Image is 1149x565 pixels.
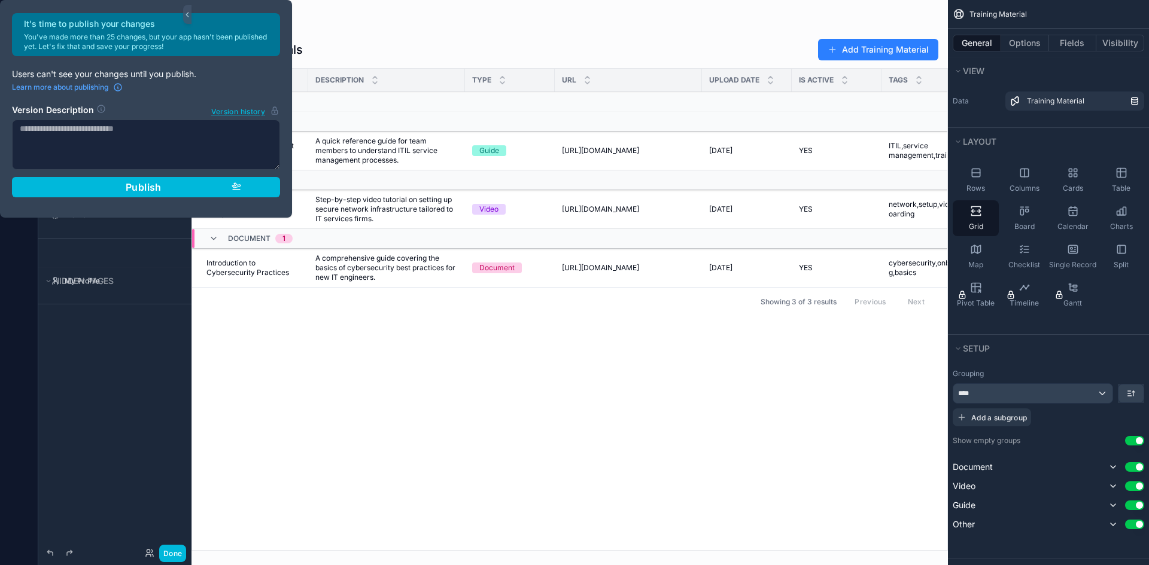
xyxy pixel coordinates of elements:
button: Visibility [1096,35,1144,51]
button: Table [1098,162,1144,198]
button: Pivot Table [953,277,999,313]
span: Learn more about publishing [12,83,108,92]
span: Url [562,75,576,85]
button: Map [953,239,999,274]
button: Columns [1001,162,1047,198]
button: General [953,35,1001,51]
span: Training Material [969,10,1027,19]
label: Data [953,96,1001,106]
button: Fields [1049,35,1097,51]
span: Version history [211,105,265,117]
span: Add a subgroup [971,413,1027,422]
label: Grouping [953,369,984,378]
span: Columns [1010,184,1039,193]
span: Board [1014,222,1035,231]
button: Done [159,545,186,562]
button: Charts [1098,200,1144,236]
button: Version history [211,104,280,117]
button: Setup [953,340,1137,357]
button: Hidden pages [43,273,180,289]
button: Board [1001,200,1047,236]
h2: Version Description [12,104,94,117]
span: Tags [889,75,908,85]
button: Publish [12,177,280,197]
button: View [953,63,1137,80]
p: You've made more than 25 changes, but your app hasn't been published yet. Let's fix that and save... [24,32,273,51]
span: Cards [1063,184,1083,193]
span: Training Material [1027,96,1084,106]
span: Publish [126,181,162,193]
span: Setup [963,343,990,353]
span: Timeline [1010,298,1039,308]
span: Gantt [1063,298,1082,308]
span: Single Record [1049,260,1096,270]
button: Split [1098,239,1144,274]
button: Checklist [1001,239,1047,274]
a: Training Material [1005,91,1144,111]
label: My Profile [65,276,177,286]
p: Users can't see your changes until you publish. [12,68,280,80]
span: Charts [1110,222,1133,231]
button: Gantt [1050,277,1096,313]
span: Grid [969,222,983,231]
button: Single Record [1050,239,1096,274]
span: Rows [966,184,985,193]
span: Document [953,461,993,473]
span: Guide [953,499,975,511]
button: Options [1001,35,1049,51]
span: Description [315,75,364,85]
button: Calendar [1050,200,1096,236]
button: Rows [953,162,999,198]
span: Checklist [1008,260,1040,270]
span: Document [228,234,270,243]
button: Cards [1050,162,1096,198]
span: Video [953,480,975,492]
span: Is Active [799,75,834,85]
span: Calendar [1057,222,1089,231]
span: Table [1112,184,1130,193]
button: Layout [953,133,1137,150]
span: Other [953,518,975,530]
span: Layout [963,136,996,146]
span: Type [472,75,491,85]
span: View [963,66,984,76]
button: Grid [953,200,999,236]
a: Learn more about publishing [12,83,123,92]
span: Showing 3 of 3 results [761,297,837,307]
span: Split [1114,260,1129,270]
span: Upload Date [709,75,759,85]
h2: It's time to publish your changes [24,18,273,30]
span: Pivot Table [957,298,995,308]
label: Show empty groups [953,436,1020,445]
span: Map [968,260,983,270]
button: Add a subgroup [953,408,1031,426]
button: Timeline [1001,277,1047,313]
div: 1 [282,234,285,243]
